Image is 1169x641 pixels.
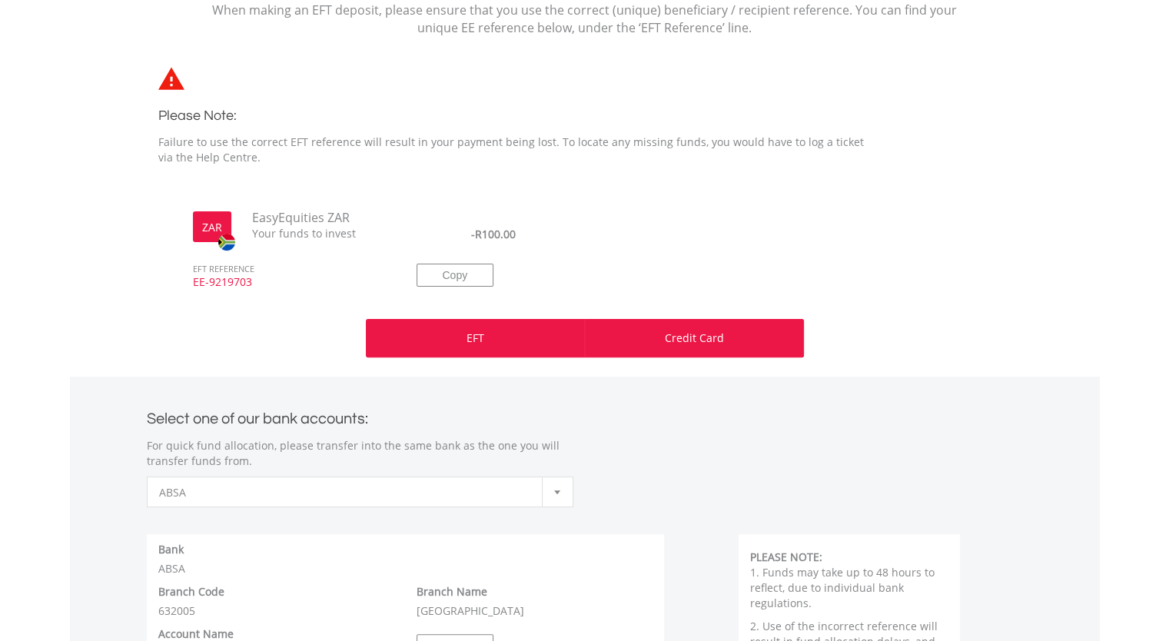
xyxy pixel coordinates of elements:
p: For quick fund allocation, please transfer into the same bank as the one you will transfer funds ... [147,438,573,469]
p: EFT [467,330,484,346]
p: Failure to use the correct EFT reference will result in your payment being lost. To locate any mi... [158,135,881,165]
span: EFT REFERENCE [181,242,394,275]
label: ZAR [202,220,222,235]
span: EasyEquities ZAR [241,209,394,227]
span: Your funds to invest [241,226,394,241]
button: Copy [417,264,493,287]
span: -R100.00 [471,227,516,241]
label: Select one of our bank accounts: [147,406,368,427]
p: 1. Funds may take up to 48 hours to reflect, due to individual bank regulations. [750,565,949,611]
b: PLEASE NOTE: [750,550,822,564]
div: [GEOGRAPHIC_DATA] [405,584,664,619]
label: Branch Name [417,584,487,599]
label: Branch Code [158,584,224,599]
p: Credit Card [665,330,724,346]
div: 632005 [147,584,406,619]
h3: Please Note: [158,105,881,127]
span: EE-9219703 [181,274,394,304]
label: Bank [158,542,184,557]
img: statements-icon-error-satrix.svg [158,67,184,90]
div: ABSA [147,542,665,576]
p: When making an EFT deposit, please ensure that you use the correct (unique) beneficiary / recipie... [212,2,958,37]
span: ABSA [159,477,538,508]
